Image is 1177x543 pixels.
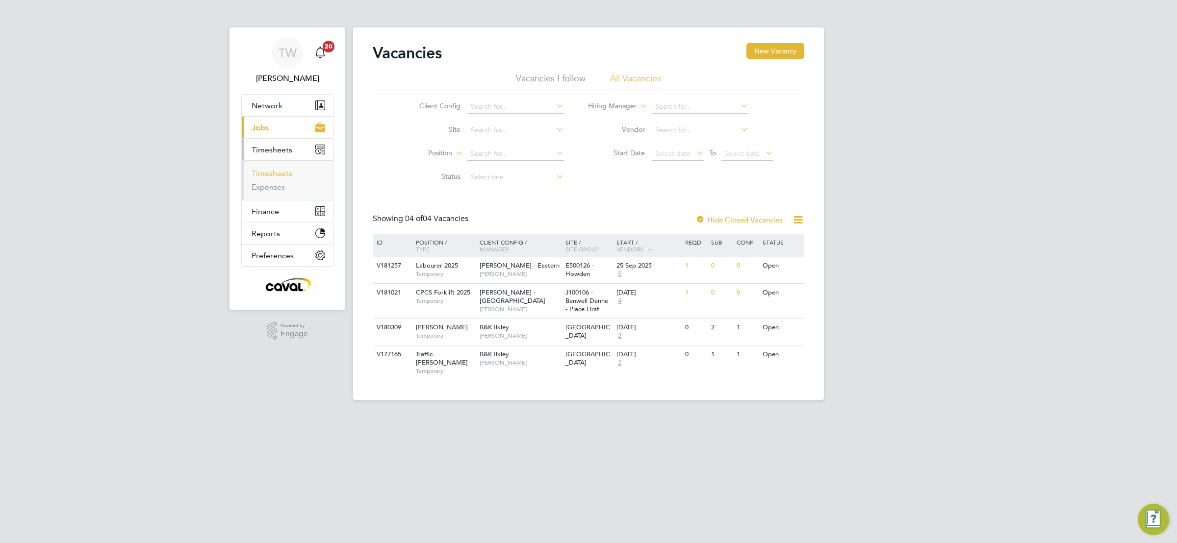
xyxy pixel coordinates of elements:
span: 04 of [405,214,423,223]
div: Showing [373,214,470,224]
div: Open [760,284,803,302]
div: 1 [683,284,708,302]
div: V181021 [374,284,409,302]
div: [DATE] [616,323,680,332]
span: B&K Ilkley [480,350,509,358]
div: 25 Sep 2025 [616,262,680,270]
div: 0 [683,319,708,337]
div: 1 [734,346,760,364]
div: V177165 [374,346,409,364]
div: 1 [683,257,708,275]
span: Vendors [616,245,644,253]
h2: Vacancies [373,43,442,63]
button: Preferences [242,245,333,266]
span: [PERSON_NAME] - Eastern [480,261,560,270]
div: Open [760,319,803,337]
button: Finance [242,200,333,222]
label: Vendor [588,125,645,134]
button: Network [242,95,333,116]
div: Client Config / [477,234,563,257]
div: 2 [709,319,734,337]
div: ID [374,234,409,250]
span: Network [252,101,282,110]
button: Engage Resource Center [1138,504,1169,535]
span: Powered by [281,321,308,330]
label: Hiring Manager [580,101,637,111]
input: Search for... [652,123,748,137]
span: Labourer 2025 [416,261,458,270]
div: Position / [409,234,477,257]
div: Sub [709,234,734,250]
input: Search for... [652,100,748,114]
div: 0 [734,284,760,302]
span: Tim Wells [241,73,333,84]
span: Jobs [252,123,269,132]
span: [PERSON_NAME] [480,305,561,313]
span: [PERSON_NAME] [480,332,561,340]
div: Open [760,257,803,275]
span: 20 [323,41,334,52]
span: Engage [281,330,308,338]
label: Hide Closed Vacancies [695,215,783,224]
li: All Vacancies [610,73,661,90]
span: To [706,147,719,159]
a: Expenses [252,182,285,192]
span: [PERSON_NAME] - [GEOGRAPHIC_DATA] [480,288,545,305]
span: [GEOGRAPHIC_DATA] [565,323,610,340]
nav: Main navigation [230,27,345,310]
span: 5 [616,270,623,278]
label: Client Config [404,101,461,110]
span: Temporary [416,270,475,278]
div: V180309 [374,319,409,337]
div: Status [760,234,803,250]
span: Timesheets [252,145,292,154]
span: E500126 - Howden [565,261,594,278]
button: Reports [242,222,333,244]
div: Reqd [683,234,708,250]
span: Select date [724,149,760,158]
div: Start / [614,234,683,258]
div: 0 [683,346,708,364]
span: 2 [616,332,623,340]
div: 1 [709,346,734,364]
button: Timesheets [242,139,333,160]
span: Traffic [PERSON_NAME] [416,350,468,367]
span: [PERSON_NAME] [480,270,561,278]
div: 1 [734,319,760,337]
div: [DATE] [616,289,680,297]
button: Jobs [242,117,333,138]
span: TW [279,47,297,59]
input: Search for... [467,100,564,114]
input: Search for... [467,147,564,161]
div: [DATE] [616,350,680,359]
span: J100106 - Benwell Denne - Place First [565,288,608,313]
div: Site / [563,234,614,257]
span: Select date [655,149,691,158]
input: Search for... [467,123,564,137]
span: CPCS Forklift 2025 [416,288,470,296]
span: [GEOGRAPHIC_DATA] [565,350,610,367]
span: Temporary [416,297,475,305]
a: 20 [310,37,330,69]
div: 0 [734,257,760,275]
label: Start Date [588,148,645,157]
span: Temporary [416,367,475,375]
a: TW[PERSON_NAME] [241,37,333,84]
div: V181257 [374,257,409,275]
span: Temporary [416,332,475,340]
a: Go to home page [241,276,333,292]
div: 0 [709,284,734,302]
div: 0 [709,257,734,275]
span: Finance [252,207,279,216]
div: Conf [734,234,760,250]
button: New Vacancy [746,43,804,59]
span: Preferences [252,251,294,260]
label: Site [404,125,461,134]
span: Reports [252,229,280,238]
div: Open [760,346,803,364]
input: Select one [467,171,564,184]
span: 04 Vacancies [405,214,468,223]
a: Timesheets [252,169,292,178]
span: Type [416,245,430,253]
li: Vacancies I follow [516,73,586,90]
